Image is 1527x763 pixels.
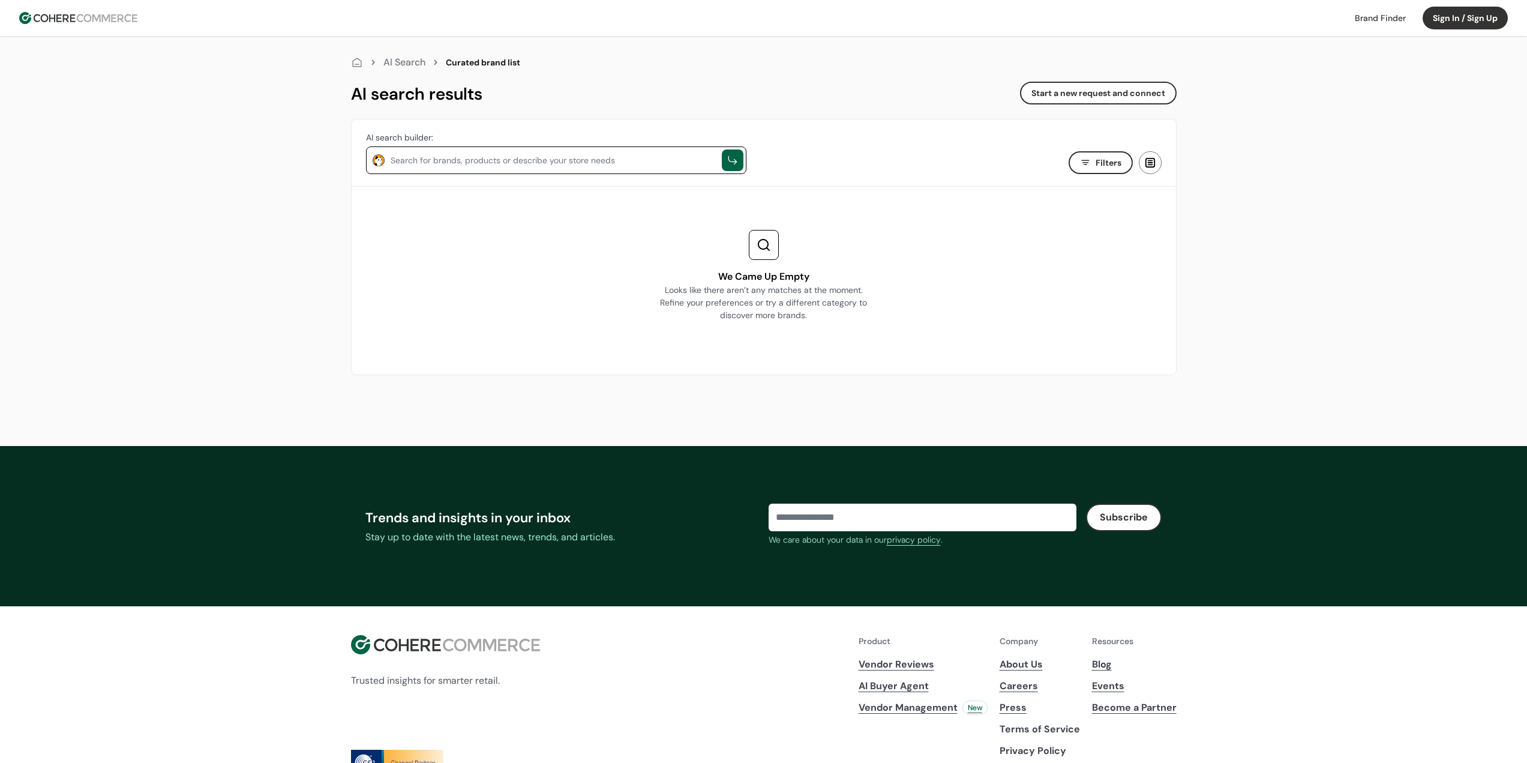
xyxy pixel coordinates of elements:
[1086,504,1162,531] button: Subscribe
[19,12,137,24] img: Cohere Logo
[383,55,425,70] div: AI Search
[1000,679,1080,693] a: Careers
[1020,82,1177,104] button: Start a new request and connect
[1000,744,1080,758] p: Privacy Policy
[1000,701,1080,715] a: Press
[1069,151,1133,174] button: Filters
[351,674,540,688] p: Trusted insights for smarter retail.
[859,701,958,715] span: Vendor Management
[446,56,520,69] div: Curated brand list
[859,679,988,693] a: AI Buyer Agent
[887,534,941,546] a: privacy policy
[658,284,869,322] div: Looks like there aren’t any matches at the moment. Refine your preferences or try a different cat...
[941,534,943,545] span: .
[351,635,540,654] img: Cohere Logo
[1096,157,1121,169] span: Filters
[658,270,869,284] div: We Came Up Empty
[769,534,887,545] span: We care about your data in our
[1092,635,1177,648] p: Resources
[351,82,482,107] div: AI search results
[962,701,988,715] div: New
[366,131,746,144] div: AI search builder:
[1092,679,1177,693] a: Events
[859,701,988,715] a: Vendor ManagementNew
[859,635,988,648] p: Product
[365,530,759,544] div: Stay up to date with the latest news, trends, and articles.
[365,508,759,528] div: Trends and insights in your inbox
[1092,657,1177,672] a: Blog
[1092,701,1177,715] a: Become a Partner
[1000,657,1080,672] a: About Us
[1423,7,1508,29] button: Sign In / Sign Up
[1000,635,1080,648] p: Company
[1000,722,1080,737] p: Terms of Service
[859,657,988,672] a: Vendor Reviews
